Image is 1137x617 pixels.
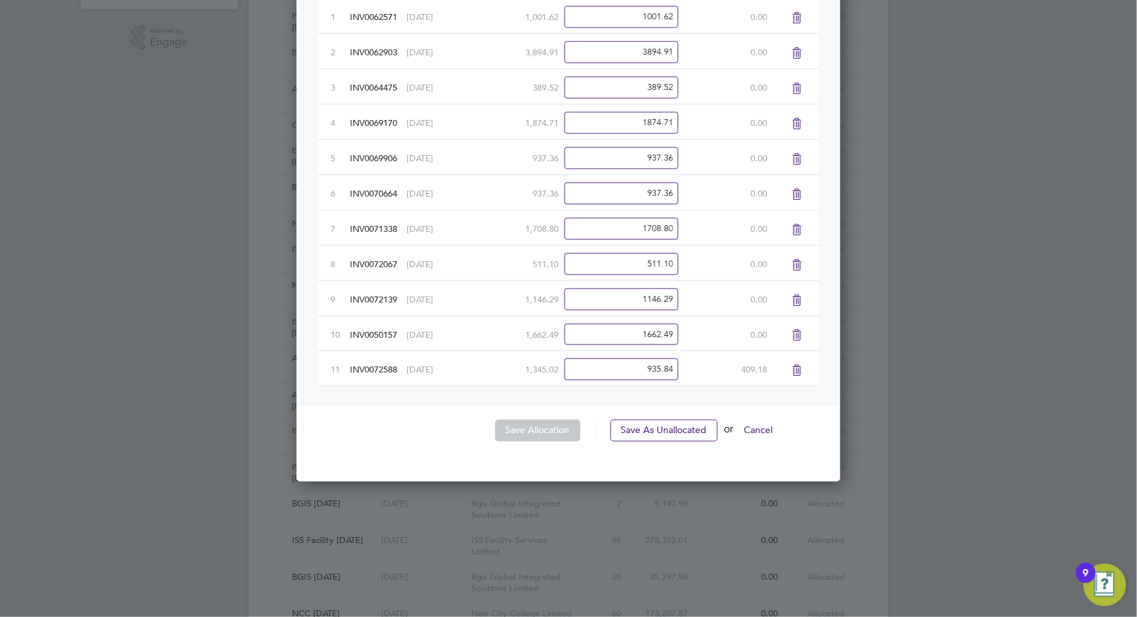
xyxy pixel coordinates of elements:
[464,69,559,104] div: 389.52
[331,316,350,351] div: 10
[331,351,350,386] div: 11
[1084,564,1126,606] button: Open Resource Center, 9 new notifications
[407,175,464,210] div: [DATE]
[407,316,464,351] div: [DATE]
[1083,573,1089,590] div: 9
[350,211,407,245] div: INV0071338
[464,175,559,210] div: 937.36
[350,105,407,139] div: INV0069170
[407,34,464,69] div: [DATE]
[350,69,407,104] div: INV0064475
[350,140,407,175] div: INV0069906
[350,34,407,69] div: INV0062903
[672,316,767,351] div: 0.00
[350,351,407,386] div: INV0072588
[331,34,350,69] div: 2
[407,211,464,245] div: [DATE]
[331,69,350,104] div: 3
[407,105,464,139] div: [DATE]
[407,281,464,316] div: [DATE]
[350,175,407,210] div: INV0070664
[672,105,767,139] div: 0.00
[464,140,559,175] div: 937.36
[610,420,718,441] button: Save As Unallocated
[407,69,464,104] div: [DATE]
[331,281,350,316] div: 9
[672,34,767,69] div: 0.00
[464,34,559,69] div: 3,894.91
[464,281,559,316] div: 1,146.29
[672,246,767,281] div: 0.00
[318,420,819,454] li: or
[672,140,767,175] div: 0.00
[331,246,350,281] div: 8
[464,246,559,281] div: 511.10
[331,105,350,139] div: 4
[331,175,350,210] div: 6
[407,351,464,386] div: [DATE]
[464,105,559,139] div: 1,874.71
[672,175,767,210] div: 0.00
[464,211,559,245] div: 1,708.80
[407,140,464,175] div: [DATE]
[464,316,559,351] div: 1,662.49
[672,69,767,104] div: 0.00
[331,211,350,245] div: 7
[331,140,350,175] div: 5
[464,351,559,386] div: 1,345.02
[734,420,784,441] button: Cancel
[672,281,767,316] div: 0.00
[350,316,407,351] div: INV0050157
[672,351,767,386] div: 409.18
[672,211,767,245] div: 0.00
[350,281,407,316] div: INV0072139
[350,246,407,281] div: INV0072067
[495,420,580,441] button: Save Allocation
[407,246,464,281] div: [DATE]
